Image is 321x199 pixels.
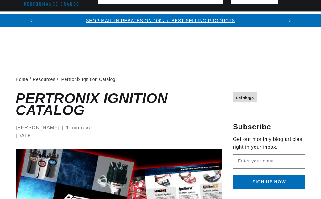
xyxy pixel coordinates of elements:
h1: Pertronix Ignition Catalog [16,92,222,117]
summary: Headers, Exhausts & Components [153,12,261,26]
li: Pertronix Ignition Catalog [61,76,116,83]
span: 1 min read [66,124,92,132]
h5: Subscribe [233,122,305,132]
span: [PERSON_NAME] [16,124,60,132]
a: catalogs [233,92,257,102]
input: Email [233,155,305,168]
summary: Engine Swaps [261,12,309,26]
div: 1 of 2 [38,17,284,24]
button: Subscribe [233,175,305,189]
p: Get our monthly blog articles right in your inbox. [233,135,305,151]
nav: breadcrumbs [16,76,305,83]
a: SHOP MAIL-IN REBATES ON 100s of BEST SELLING PRODUCTS [86,18,235,23]
button: Translation missing: en.sections.announcements.previous_announcement [25,14,38,27]
summary: Ignition Conversions [16,12,83,26]
a: Home [16,76,28,83]
summary: Coils & Distributors [83,12,153,26]
button: Translation missing: en.sections.announcements.next_announcement [283,14,296,27]
time: [DATE] [16,132,33,140]
div: Announcement [38,17,284,24]
a: Resources [33,76,55,83]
